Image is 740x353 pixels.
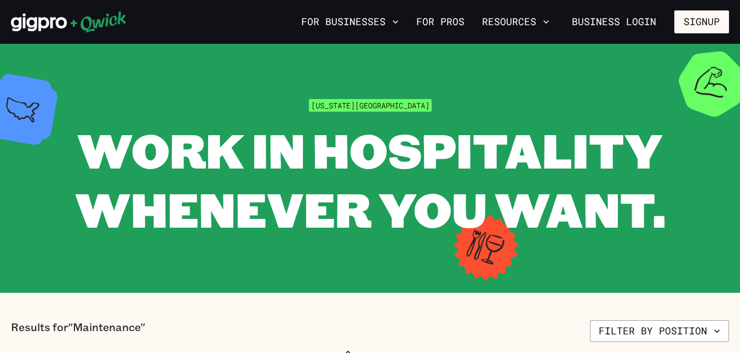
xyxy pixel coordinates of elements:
[297,13,403,31] button: For Businesses
[563,10,666,33] a: Business Login
[590,320,729,342] button: Filter by position
[412,13,469,31] a: For Pros
[11,320,145,342] p: Results for "Maintenance"
[75,118,666,240] span: WORK IN HOSPITALITY WHENEVER YOU WANT.
[309,99,432,112] span: [US_STATE][GEOGRAPHIC_DATA]
[478,13,554,31] button: Resources
[674,10,729,33] button: Signup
